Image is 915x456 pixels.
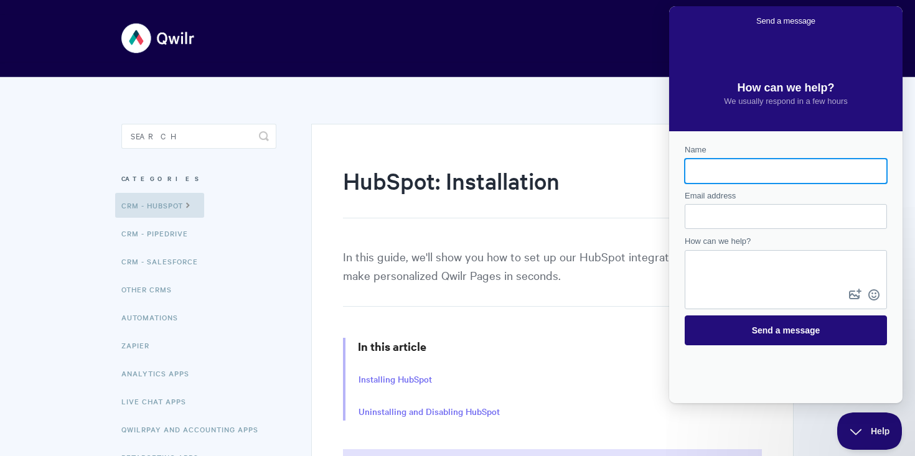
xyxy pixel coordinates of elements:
h3: In this article [358,338,762,355]
a: Other CRMs [121,277,181,302]
a: CRM - HubSpot [115,193,204,218]
a: Installing HubSpot [359,373,432,386]
a: Zapier [121,333,159,358]
a: CRM - Salesforce [121,249,207,274]
a: Live Chat Apps [121,389,195,414]
a: QwilrPay and Accounting Apps [121,417,268,442]
h3: Categories [121,167,276,190]
p: In this guide, we'll show you how to set up our HubSpot integration so you can make personalized ... [343,247,762,307]
a: CRM - Pipedrive [121,221,197,246]
input: Search [121,124,276,149]
iframe: Help Scout Beacon - Close [837,412,903,450]
a: Uninstalling and Disabling HubSpot [359,405,500,419]
a: Automations [121,305,187,330]
h1: HubSpot: Installation [343,165,743,218]
img: Qwilr Help Center [121,15,195,62]
iframe: Help Scout Beacon - Live Chat, Contact Form, and Knowledge Base [669,6,903,403]
a: Analytics Apps [121,361,199,386]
